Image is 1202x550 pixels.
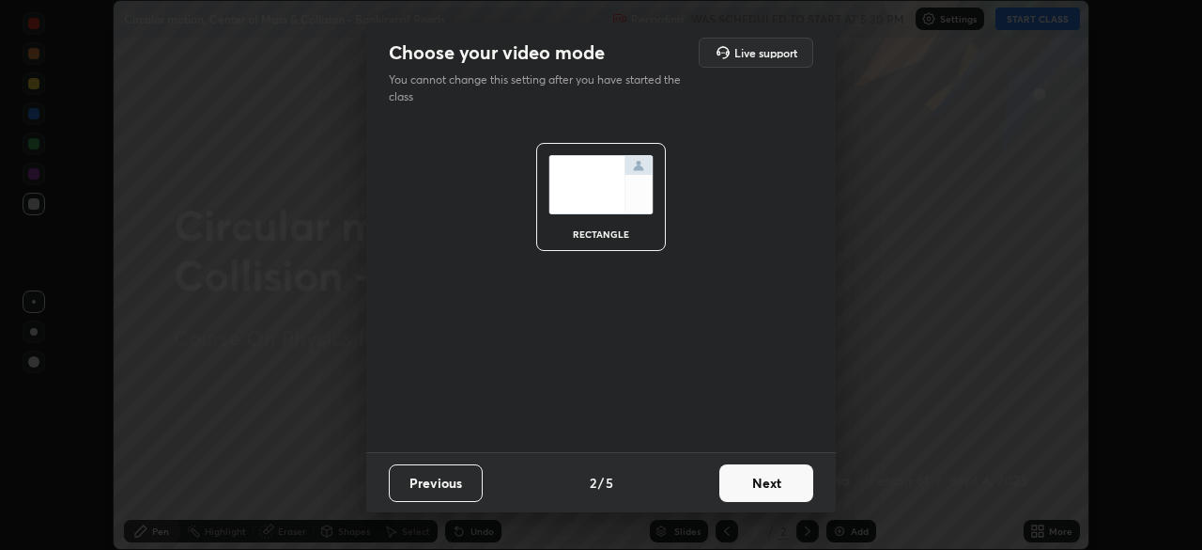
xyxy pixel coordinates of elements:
[389,40,605,65] h2: Choose your video mode
[389,71,693,105] p: You cannot change this setting after you have started the class
[590,473,596,493] h4: 2
[719,464,813,502] button: Next
[563,229,639,239] div: rectangle
[606,473,613,493] h4: 5
[389,464,483,502] button: Previous
[598,473,604,493] h4: /
[734,47,797,58] h5: Live support
[548,155,654,214] img: normalScreenIcon.ae25ed63.svg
